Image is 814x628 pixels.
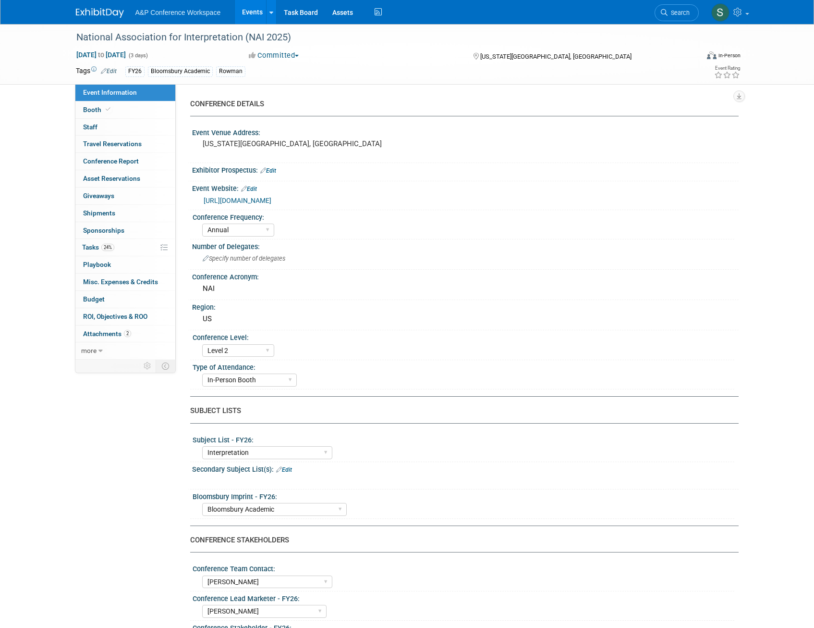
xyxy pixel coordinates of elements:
div: Region: [192,300,739,312]
a: Edit [276,466,292,473]
div: Event Format [642,50,741,64]
pre: [US_STATE][GEOGRAPHIC_DATA], [GEOGRAPHIC_DATA] [203,139,409,148]
div: Event Website: [192,181,739,194]
div: NAI [199,281,731,296]
a: Edit [241,186,257,192]
span: 2 [124,330,131,337]
span: Event Information [83,88,137,96]
a: Misc. Expenses & Credits [75,274,175,290]
div: Number of Delegates: [192,239,739,251]
span: [DATE] [DATE] [76,50,126,59]
button: Committed [245,50,303,61]
div: Type of Attendance: [193,360,734,372]
span: Budget [83,295,105,303]
td: Personalize Event Tab Strip [139,360,156,372]
div: Conference Level: [193,330,734,342]
a: more [75,342,175,359]
span: Misc. Expenses & Credits [83,278,158,286]
div: Conference Lead Marketer - FY26: [193,591,734,603]
span: Shipments [83,209,115,217]
a: Edit [260,167,276,174]
div: Subject List - FY26: [193,433,734,445]
div: Conference Acronym: [192,270,739,282]
span: Giveaways [83,192,114,200]
a: Travel Reservations [75,136,175,152]
a: Event Information [75,84,175,101]
a: Search [655,4,699,21]
a: ROI, Objectives & ROO [75,308,175,325]
span: Specify number of delegates [203,255,285,262]
div: CONFERENCE STAKEHOLDERS [190,535,731,545]
span: to [97,51,106,59]
span: ROI, Objectives & ROO [83,313,147,320]
span: Staff [83,123,97,131]
a: [URL][DOMAIN_NAME] [204,197,271,204]
a: Giveaways [75,188,175,204]
span: Travel Reservations [83,140,142,148]
a: Sponsorships [75,222,175,239]
div: Secondary Subject List(s): [192,462,739,475]
span: [US_STATE][GEOGRAPHIC_DATA], [GEOGRAPHIC_DATA] [480,53,632,60]
span: Attachments [83,330,131,338]
span: Conference Report [83,157,139,165]
a: Conference Report [75,153,175,170]
div: CONFERENCE DETAILS [190,99,731,109]
span: Tasks [82,243,114,251]
div: National Association for Interpretation (NAI 2025) [73,29,684,46]
a: Attachments2 [75,326,175,342]
td: Tags [76,66,117,77]
div: Rowman [216,66,245,76]
div: Bloomsbury Academic [148,66,213,76]
div: US [199,312,731,327]
span: Sponsorships [83,226,124,234]
img: Samantha Klein [711,3,729,22]
a: Playbook [75,256,175,273]
span: 24% [101,244,114,251]
a: Shipments [75,205,175,222]
span: Playbook [83,261,111,268]
div: SUBJECT LISTS [190,406,731,416]
div: Event Venue Address: [192,126,739,138]
span: Booth [83,106,112,113]
i: Booth reservation complete [106,107,110,112]
span: Search [668,9,690,16]
a: Edit [101,68,117,75]
a: Tasks24% [75,239,175,256]
a: Budget [75,291,175,308]
a: Staff [75,119,175,136]
div: Conference Team Contact: [193,562,734,574]
div: Conference Frequency: [193,210,734,222]
div: In-Person [718,52,741,59]
div: Exhibitor Prospectus: [192,163,739,176]
a: Booth [75,101,175,118]
div: FY26 [125,66,145,76]
td: Toggle Event Tabs [156,360,175,372]
span: Asset Reservations [83,175,140,182]
span: (3 days) [128,52,148,59]
span: more [81,347,97,354]
a: Asset Reservations [75,170,175,187]
div: Bloomsbury Imprint - FY26: [193,490,734,502]
div: Event Rating [714,66,740,71]
span: A&P Conference Workspace [135,9,221,16]
img: ExhibitDay [76,8,124,18]
img: Format-Inperson.png [707,51,717,59]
